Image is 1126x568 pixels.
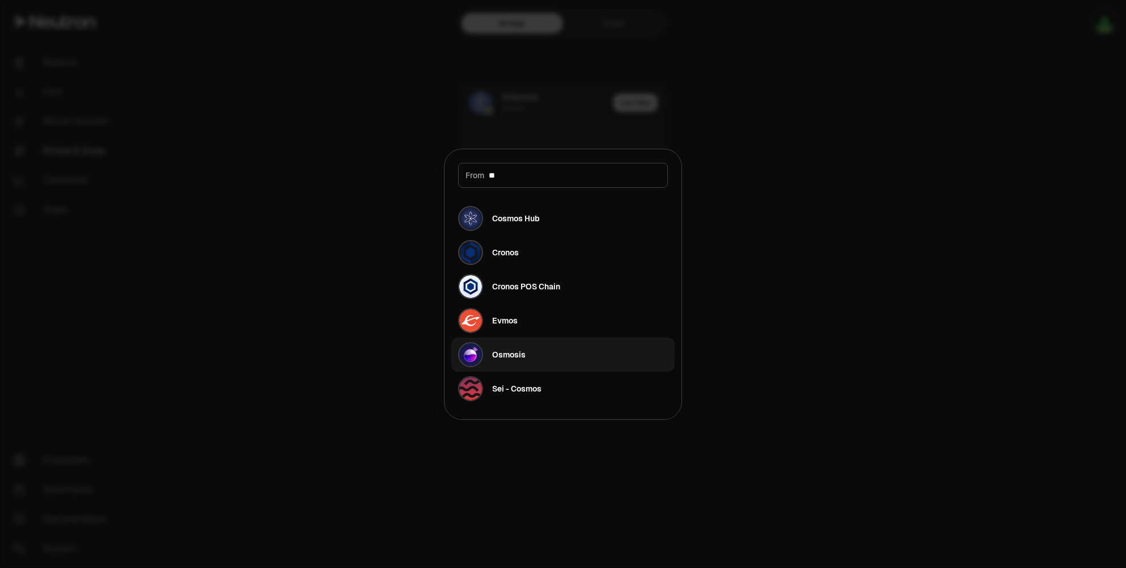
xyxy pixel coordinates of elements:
[459,275,482,298] img: Cronos POS Chain Logo
[459,377,482,400] img: Sei - Cosmos Logo
[492,315,518,326] div: Evmos
[451,201,675,235] button: Cosmos Hub LogoCosmos Hub
[465,170,484,181] span: From
[451,270,675,304] button: Cronos POS Chain LogoCronos POS Chain
[492,349,526,360] div: Osmosis
[451,338,675,372] button: Osmosis LogoOsmosis
[459,241,482,264] img: Cronos Logo
[459,309,482,332] img: Evmos Logo
[492,281,560,292] div: Cronos POS Chain
[451,372,675,406] button: Sei - Cosmos LogoSei - Cosmos
[492,383,541,394] div: Sei - Cosmos
[451,304,675,338] button: Evmos LogoEvmos
[492,247,519,258] div: Cronos
[451,235,675,270] button: Cronos LogoCronos
[459,343,482,366] img: Osmosis Logo
[492,213,540,224] div: Cosmos Hub
[459,207,482,230] img: Cosmos Hub Logo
